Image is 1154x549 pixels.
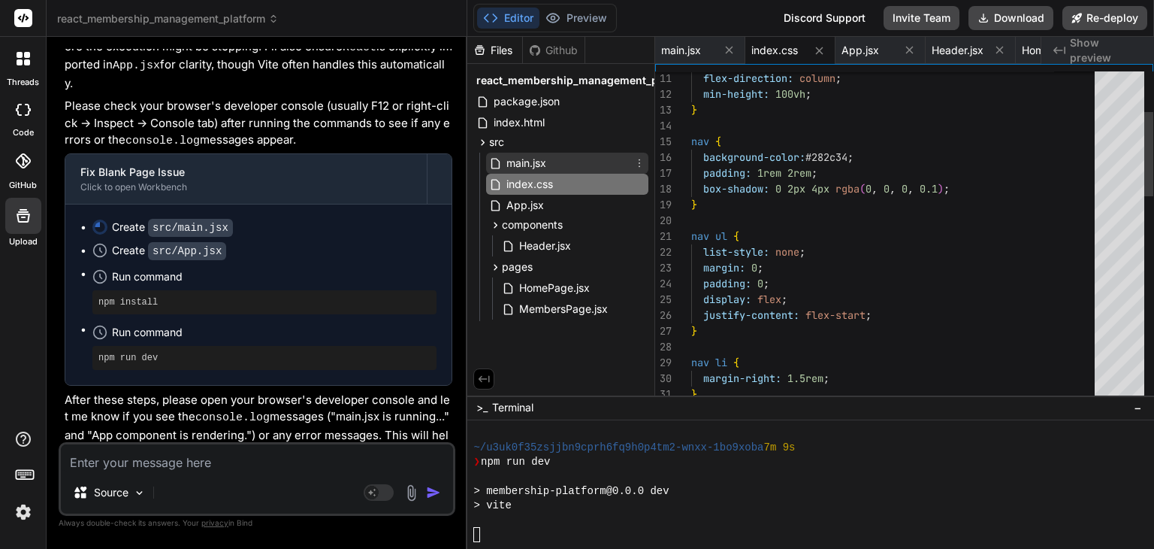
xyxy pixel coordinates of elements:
[655,197,672,213] div: 19
[805,308,865,322] span: flex-start
[1134,400,1142,415] span: −
[476,400,488,415] span: >_
[865,308,872,322] span: ;
[884,6,959,30] button: Invite Team
[13,126,34,139] label: code
[11,499,36,525] img: settings
[473,441,763,455] span: ~/u3uk0f35zsjjbn9cprh6fq9h0p4tm2-wnxx-1bo9xoba
[787,182,805,196] span: 2px
[902,182,908,196] span: 0
[477,8,539,29] button: Editor
[781,293,787,306] span: ;
[775,245,799,259] span: none
[489,135,504,150] span: src
[476,73,696,88] span: react_membership_management_platform
[703,71,793,85] span: flex-direction:
[492,114,546,132] span: index.html
[847,150,853,164] span: ;
[505,154,548,172] span: main.jsx
[655,387,672,402] div: 31
[473,499,511,513] span: > vite
[65,392,452,461] p: After these steps, please open your browser's developer console and let me know if you see the me...
[655,229,672,244] div: 21
[944,182,950,196] span: ;
[98,352,430,364] pre: npm run dev
[691,324,697,338] span: }
[7,76,39,89] label: threads
[890,182,896,196] span: ,
[655,292,672,308] div: 25
[655,323,672,339] div: 27
[65,98,452,150] p: Please check your browser's developer console (usually F12 or right-click -> Inspect -> Console t...
[9,179,37,192] label: GitHub
[691,103,697,117] span: }
[835,71,841,85] span: ;
[841,43,879,58] span: App.jsx
[94,485,128,500] p: Source
[703,308,799,322] span: justify-content:
[865,182,872,196] span: 0
[932,43,983,58] span: Header.jsx
[473,455,481,469] span: ❯
[715,356,727,369] span: li
[691,356,709,369] span: nav
[655,260,672,276] div: 23
[703,87,769,101] span: min-height:
[148,242,226,260] code: src/App.jsx
[80,181,412,193] div: Click to open Workbench
[539,8,613,29] button: Preview
[467,43,522,58] div: Files
[59,516,455,530] p: Always double-check its answers. Your in Bind
[703,261,745,274] span: margin:
[112,269,437,284] span: Run command
[9,235,38,248] label: Upload
[133,487,146,499] img: Pick Models
[691,229,709,243] span: nav
[1022,43,1092,58] span: HomePage.jsx
[757,293,781,306] span: flex
[201,518,228,527] span: privacy
[1070,35,1142,65] span: Show preview
[655,165,672,181] div: 17
[703,150,805,164] span: background-color:
[505,175,554,193] span: index.css
[775,87,805,101] span: 100vh
[57,11,279,26] span: react_membership_management_platform
[757,166,781,180] span: 1rem
[805,150,847,164] span: #282c34
[112,325,437,340] span: Run command
[502,259,533,274] span: pages
[112,220,233,235] div: Create
[763,277,769,290] span: ;
[502,217,563,232] span: components
[703,182,769,196] span: box-shadow:
[811,182,829,196] span: 4px
[655,371,672,387] div: 30
[1131,396,1145,420] button: −
[920,182,938,196] span: 0.1
[757,277,763,290] span: 0
[403,484,420,502] img: attachment
[691,198,697,211] span: }
[835,182,859,196] span: rgba
[775,182,781,196] span: 0
[703,277,751,290] span: padding:
[426,485,441,500] img: icon
[733,356,739,369] span: {
[799,245,805,259] span: ;
[691,135,709,148] span: nav
[523,43,585,58] div: Github
[655,244,672,260] div: 22
[787,166,811,180] span: 2rem
[655,213,672,229] div: 20
[655,355,672,371] div: 29
[884,182,890,196] span: 0
[80,165,412,180] div: Fix Blank Page Issue
[811,166,817,180] span: ;
[655,181,672,197] div: 18
[823,372,829,385] span: ;
[1062,6,1147,30] button: Re-deploy
[764,441,796,455] span: 7m 9s
[655,308,672,323] div: 26
[655,71,672,86] div: 11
